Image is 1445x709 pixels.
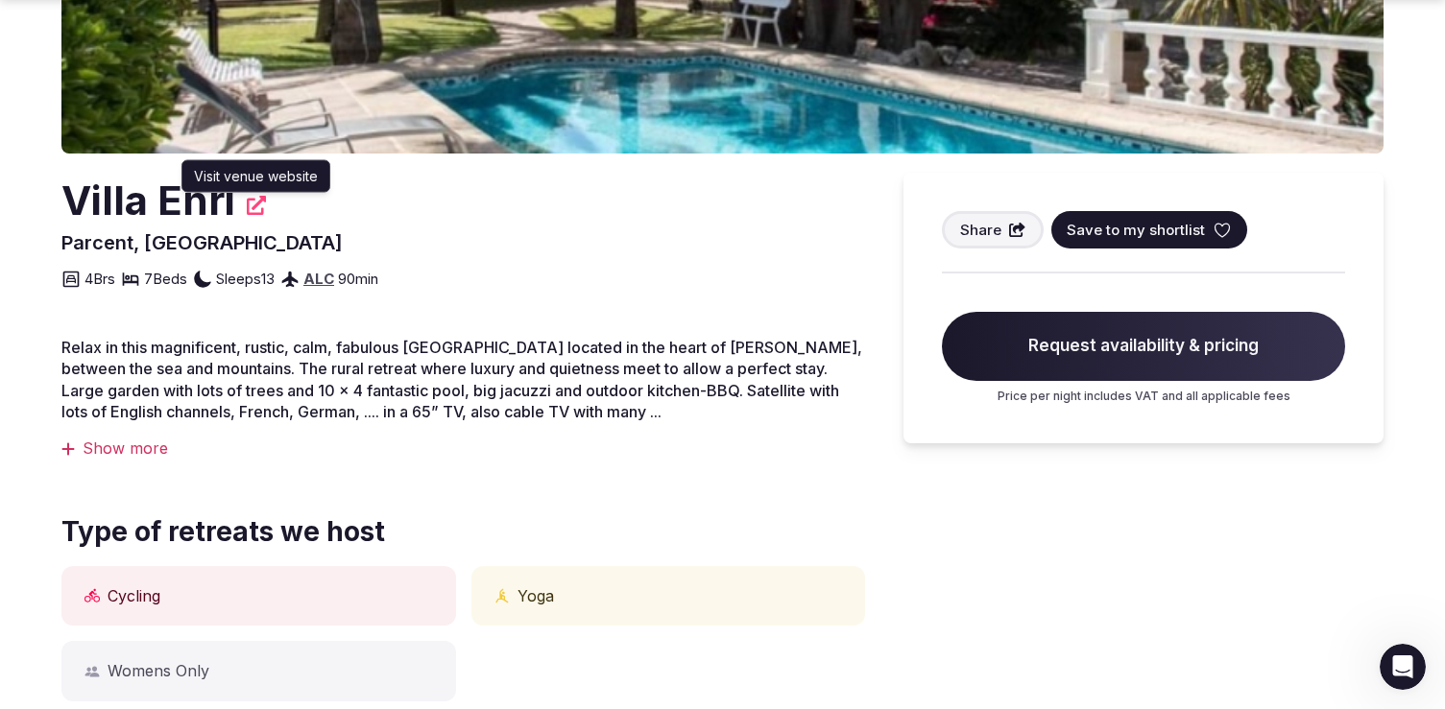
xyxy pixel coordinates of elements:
[181,160,330,193] div: Visit venue website
[1067,220,1205,240] span: Save to my shortlist
[61,338,862,421] span: Relax in this magnificent, rustic, calm, fabulous [GEOGRAPHIC_DATA] located in the heart of [PERS...
[61,437,865,459] div: Show more
[494,588,510,603] button: Physical and mental health icon tooltip
[942,211,1044,248] button: Share
[84,664,100,679] button: Social and business icon tooltip
[61,231,343,254] span: Parcent, [GEOGRAPHIC_DATA]
[84,588,100,603] button: Active icon tooltip
[1380,644,1426,690] iframe: Intercom live chat
[61,173,235,229] h2: Villa Enri
[84,269,115,289] span: 4 Brs
[1051,211,1247,248] button: Save to my shortlist
[942,389,1345,405] p: Price per night includes VAT and all applicable fees
[61,513,865,551] span: Type of retreats we host
[144,269,187,289] span: 7 Beds
[942,312,1345,381] span: Request availability & pricing
[960,220,1001,240] span: Share
[303,270,334,288] a: ALC
[338,269,378,289] span: 90 min
[216,269,275,289] span: Sleeps 13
